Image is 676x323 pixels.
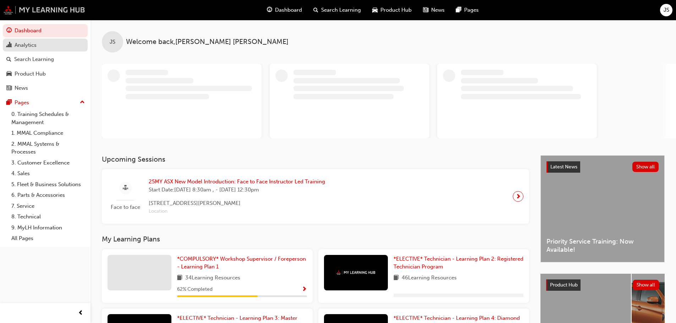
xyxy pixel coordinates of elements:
[4,5,85,15] img: mmal
[516,191,521,201] span: next-icon
[78,309,83,318] span: prev-icon
[15,70,46,78] div: Product Hub
[123,184,128,193] span: sessionType_FACE_TO_FACE-icon
[9,128,88,139] a: 1. MMAL Compliance
[108,175,523,218] a: Face to face25MY ASX New Model Introduction: Face to Face Instructor Led TrainingStart Date:[DATE...
[185,274,240,283] span: 34 Learning Resources
[9,190,88,201] a: 6. Parts & Accessories
[9,211,88,222] a: 8. Technical
[417,3,450,17] a: news-iconNews
[546,238,659,254] span: Priority Service Training: Now Available!
[3,96,88,109] button: Pages
[423,6,428,15] span: news-icon
[102,235,529,243] h3: My Learning Plans
[313,6,318,15] span: search-icon
[9,168,88,179] a: 4. Sales
[9,157,88,168] a: 3. Customer Excellence
[149,207,325,216] span: Location
[9,139,88,157] a: 2. MMAL Systems & Processes
[540,155,665,262] a: Latest NewsShow allPriority Service Training: Now Available!
[546,161,659,173] a: Latest NewsShow all
[6,42,12,49] span: chart-icon
[110,38,115,46] span: JS
[15,84,28,92] div: News
[302,285,307,294] button: Show Progress
[550,282,578,288] span: Product Hub
[9,109,88,128] a: 0. Training Schedules & Management
[464,6,479,14] span: Pages
[308,3,367,17] a: search-iconSearch Learning
[3,53,88,66] a: Search Learning
[321,6,361,14] span: Search Learning
[261,3,308,17] a: guage-iconDashboard
[394,256,523,270] span: *ELECTIVE* Technician - Learning Plan 2: Registered Technician Program
[3,67,88,80] a: Product Hub
[177,274,182,283] span: book-icon
[9,222,88,233] a: 9. MyLH Information
[632,162,659,172] button: Show all
[275,6,302,14] span: Dashboard
[3,82,88,95] a: News
[126,38,288,46] span: Welcome back , [PERSON_NAME] [PERSON_NAME]
[367,3,417,17] a: car-iconProduct Hub
[394,255,523,271] a: *ELECTIVE* Technician - Learning Plan 2: Registered Technician Program
[302,286,307,293] span: Show Progress
[633,280,659,290] button: Show all
[267,6,272,15] span: guage-icon
[149,199,325,207] span: [STREET_ADDRESS][PERSON_NAME]
[3,39,88,52] a: Analytics
[6,28,12,34] span: guage-icon
[550,164,577,170] span: Latest News
[80,98,85,107] span: up-icon
[102,155,529,163] h3: Upcoming Sessions
[108,203,143,211] span: Face to face
[660,4,672,16] button: JS
[450,3,484,17] a: pages-iconPages
[6,85,12,91] span: news-icon
[177,285,213,294] span: 62 % Completed
[15,41,37,49] div: Analytics
[402,274,457,283] span: 46 Learning Resources
[6,100,12,106] span: pages-icon
[14,55,54,63] div: Search Learning
[380,6,412,14] span: Product Hub
[3,23,88,96] button: DashboardAnalyticsSearch LearningProduct HubNews
[9,233,88,244] a: All Pages
[9,179,88,190] a: 5. Fleet & Business Solutions
[6,56,11,63] span: search-icon
[546,279,659,291] a: Product HubShow all
[3,24,88,37] a: Dashboard
[9,201,88,212] a: 7. Service
[149,178,325,186] span: 25MY ASX New Model Introduction: Face to Face Instructor Led Training
[6,71,12,77] span: car-icon
[394,274,399,283] span: book-icon
[456,6,461,15] span: pages-icon
[336,270,375,275] img: mmal
[372,6,378,15] span: car-icon
[664,6,669,14] span: JS
[15,99,29,107] div: Pages
[177,256,306,270] span: *COMPULSORY* Workshop Supervisor / Foreperson - Learning Plan 1
[431,6,445,14] span: News
[177,255,307,271] a: *COMPULSORY* Workshop Supervisor / Foreperson - Learning Plan 1
[149,186,325,194] span: Start Date: [DATE] 8:30am , - [DATE] 12:30pm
